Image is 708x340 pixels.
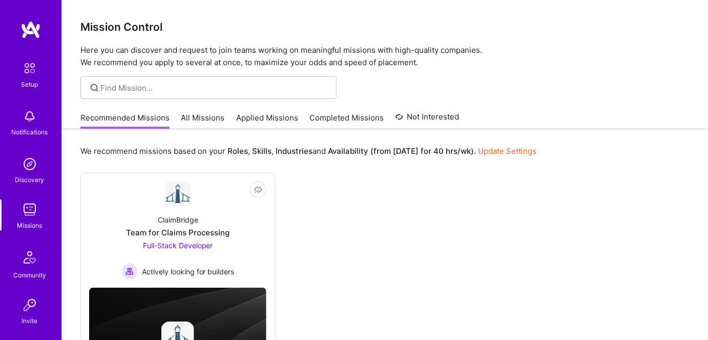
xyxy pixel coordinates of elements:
[80,146,536,156] p: We recommend missions based on your , , and .
[19,106,40,127] img: bell
[126,227,230,238] div: Team for Claims Processing
[19,199,40,220] img: teamwork
[20,21,41,39] img: logo
[328,146,474,156] b: Availability (from [DATE] for 40 hrs/wk)
[89,82,100,94] i: icon SearchGrey
[395,111,460,129] a: Not Interested
[478,146,536,156] a: Update Settings
[276,146,313,156] b: Industries
[227,146,248,156] b: Roles
[80,44,690,69] p: Here you can discover and request to join teams working on meaningful missions with high-quality ...
[165,182,190,206] img: Company Logo
[142,266,235,277] span: Actively looking for builders
[236,112,298,129] a: Applied Missions
[101,83,329,93] input: Find Mission...
[17,245,42,270] img: Community
[19,57,40,79] img: setup
[13,270,46,281] div: Community
[252,146,272,156] b: Skills
[89,182,266,279] a: Company LogoClaimBridgeTeam for Claims ProcessingFull-Stack Developer Actively looking for builde...
[310,112,384,129] a: Completed Missions
[22,79,38,90] div: Setup
[19,154,40,174] img: discovery
[143,241,213,250] span: Full-Stack Developer
[15,174,45,185] div: Discovery
[254,186,262,194] i: icon EyeClosed
[121,263,138,279] img: Actively looking for builders
[12,127,48,137] div: Notifications
[158,214,198,225] div: ClaimBridge
[80,21,690,33] h3: Mission Control
[80,112,170,129] a: Recommended Missions
[19,295,40,315] img: Invite
[17,220,43,231] div: Missions
[181,112,225,129] a: All Missions
[22,315,38,326] div: Invite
